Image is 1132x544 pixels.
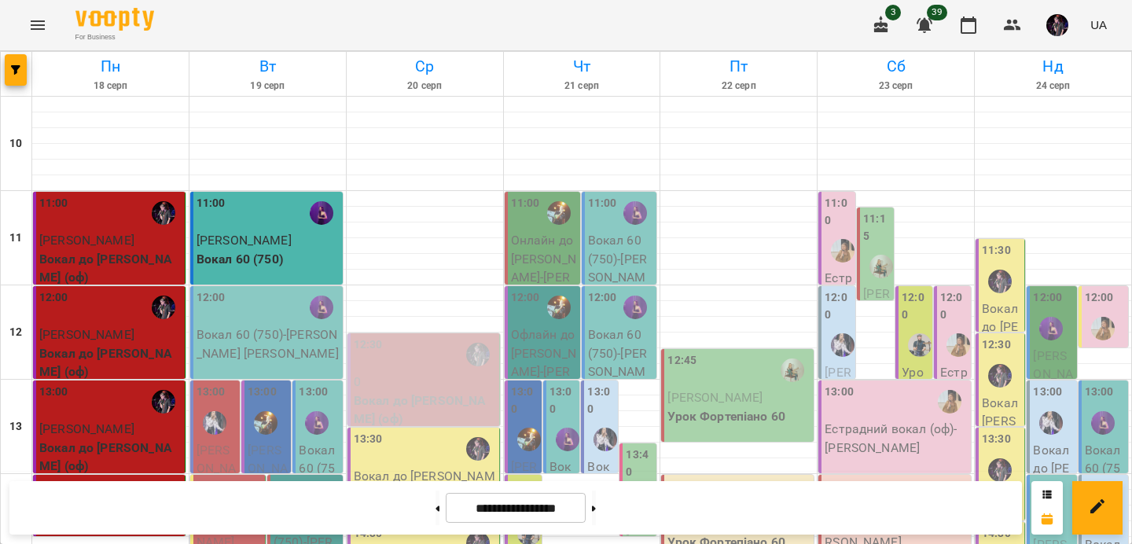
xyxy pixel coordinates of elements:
[9,135,22,153] h6: 10
[863,286,890,357] span: [PERSON_NAME]
[35,54,186,79] h6: Пн
[39,439,182,476] p: Вокал до [PERSON_NAME] (оф)
[1033,384,1062,401] label: 13:00
[863,211,891,244] label: 11:15
[9,418,22,436] h6: 13
[825,365,851,436] span: [PERSON_NAME]
[354,336,383,354] label: 12:30
[663,79,814,94] h6: 22 серп
[39,195,68,212] label: 11:00
[982,431,1011,448] label: 13:30
[254,411,277,435] div: Павло
[556,428,579,451] img: Божена Поліщук
[197,195,226,212] label: 11:00
[152,296,175,319] img: Валерія
[781,358,804,382] img: Олександра
[825,195,852,229] label: 11:00
[885,5,901,20] span: 3
[354,391,496,428] p: Вокал до [PERSON_NAME] (оф)
[75,8,154,31] img: Voopty Logo
[663,54,814,79] h6: Пт
[908,333,932,357] img: Сергій
[349,79,501,94] h6: 20 серп
[39,233,134,248] span: [PERSON_NAME]
[825,384,854,401] label: 13:00
[305,411,329,435] img: Божена Поліщук
[623,296,647,319] img: Божена Поліщук
[248,384,277,401] label: 13:00
[466,343,490,366] img: Валерія
[1039,317,1063,340] img: Божена Поліщук
[988,364,1012,388] img: Валерія
[938,390,961,414] img: Діна
[35,79,186,94] h6: 18 серп
[820,79,972,94] h6: 23 серп
[940,289,968,323] label: 12:00
[354,431,383,448] label: 13:30
[197,289,226,307] label: 12:00
[547,201,571,225] img: Павло
[197,325,340,362] p: Вокал 60 (750) - [PERSON_NAME] [PERSON_NAME]
[988,270,1012,293] img: Валерія
[506,54,658,79] h6: Чт
[152,390,175,414] img: Валерія
[588,289,617,307] label: 12:00
[152,201,175,225] div: Валерія
[1033,289,1062,307] label: 12:00
[39,250,182,287] p: Вокал до [PERSON_NAME] (оф)
[354,467,496,504] p: Вокал до [PERSON_NAME] (оф) - [PERSON_NAME]
[831,239,855,263] div: Діна
[902,363,929,530] p: Урок Барабанів - [PERSON_NAME]
[825,289,852,323] label: 12:00
[1090,17,1107,33] span: UA
[667,352,696,369] label: 12:45
[349,54,501,79] h6: Ср
[982,242,1011,259] label: 11:30
[511,195,540,212] label: 11:00
[831,333,855,357] div: Ольга
[511,459,538,530] span: [PERSON_NAME]
[902,289,929,323] label: 12:00
[1091,317,1115,340] img: Діна
[517,428,541,451] div: Павло
[549,384,577,417] label: 13:00
[1091,411,1115,435] img: Божена Поліщук
[982,336,1011,354] label: 12:30
[588,325,654,399] p: Вокал 60 (750) - [PERSON_NAME]
[310,296,333,319] img: Божена Поліщук
[594,428,617,451] div: Ольга
[869,255,893,278] img: Олександра
[988,458,1012,482] img: Валерія
[197,384,226,401] label: 13:00
[39,344,182,381] p: Вокал до [PERSON_NAME] (оф)
[511,289,540,307] label: 12:00
[197,250,340,269] p: Вокал 60 (750)
[1085,384,1114,401] label: 13:00
[623,201,647,225] img: Божена Поліщук
[1033,348,1073,400] span: [PERSON_NAME]
[39,327,134,342] span: [PERSON_NAME]
[248,443,288,494] span: [PERSON_NAME]
[299,384,328,401] label: 13:00
[946,333,970,357] img: Діна
[927,5,947,20] span: 39
[982,300,1021,448] p: Вокал до [PERSON_NAME] (оф) - [PERSON_NAME]
[667,407,810,426] p: Урок Фортепіано 60
[466,437,490,461] img: Валерія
